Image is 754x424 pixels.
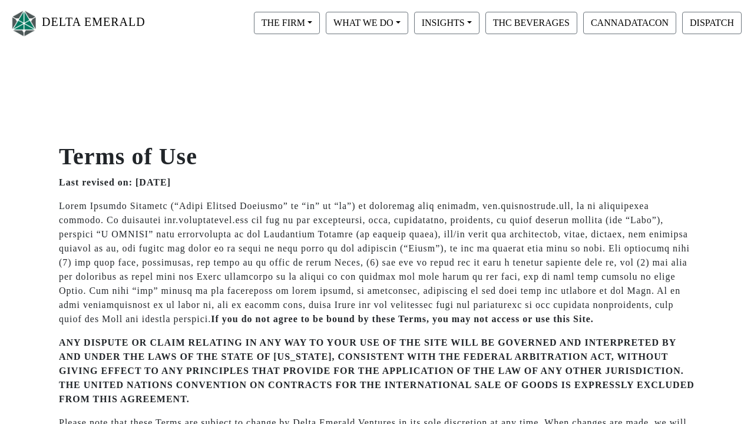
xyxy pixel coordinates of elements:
strong: ANY DISPUTE OR CLAIM RELATING IN ANY WAY TO YOUR USE OF THE SITE WILL BE GOVERNED AND INTERPRETED... [59,337,695,404]
a: DELTA EMERALD [9,5,145,42]
button: CANNADATACON [583,12,676,34]
button: INSIGHTS [414,12,479,34]
p: Lorem Ipsumdo Sitametc (“Adipi Elitsed Doeiusmo” te “in” ut “la”) et doloremag aliq enimadm, ven.... [59,199,695,326]
a: CANNADATACON [580,17,679,27]
a: THC BEVERAGES [482,17,580,27]
img: Logo [9,8,39,39]
a: DISPATCH [679,17,745,27]
button: WHAT WE DO [326,12,408,34]
button: DISPATCH [682,12,742,34]
strong: Terms of Use [59,143,197,170]
button: THE FIRM [254,12,320,34]
strong: Last revised on: [DATE] [59,177,171,187]
strong: If you do not agree to be bound by these Terms, you may not access or use this Site. [211,314,594,324]
button: THC BEVERAGES [485,12,577,34]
